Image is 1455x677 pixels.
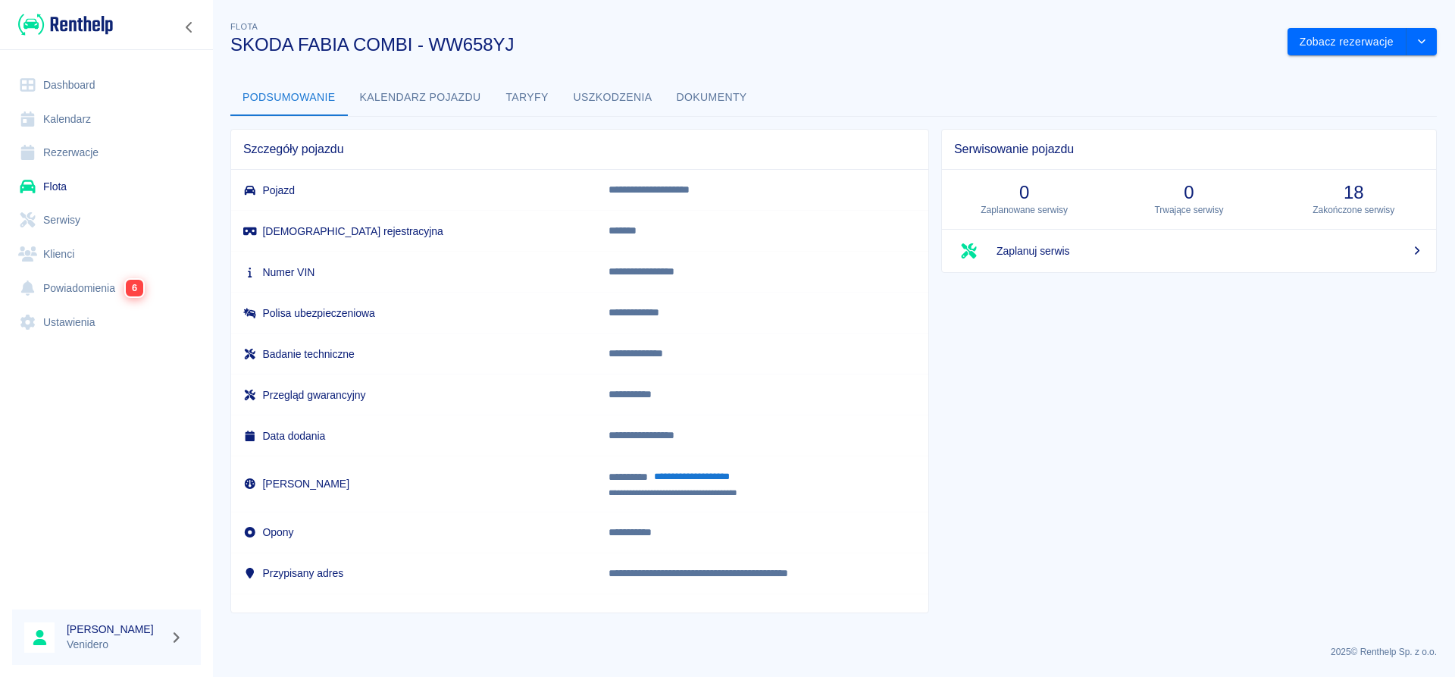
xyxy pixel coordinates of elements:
[1272,170,1436,229] a: 18Zakończone serwisy
[1288,28,1406,56] button: Zobacz rezerwacje
[243,525,584,540] h6: Opony
[12,12,113,37] a: Renthelp logo
[67,622,164,637] h6: [PERSON_NAME]
[230,80,348,116] button: Podsumowanie
[954,182,1094,203] h3: 0
[67,637,164,653] p: Venidero
[1106,170,1271,229] a: 0Trwające serwisy
[942,170,1106,229] a: 0Zaplanowane serwisy
[243,183,584,198] h6: Pojazd
[230,34,1275,55] h3: SKODA FABIA COMBI - WW658YJ
[243,566,584,581] h6: Przypisany adres
[178,17,201,37] button: Zwiń nawigację
[12,68,201,102] a: Dashboard
[942,230,1436,272] a: Zaplanuj serwis
[12,102,201,136] a: Kalendarz
[1284,203,1424,217] p: Zakończone serwisy
[954,203,1094,217] p: Zaplanowane serwisy
[493,80,562,116] button: Taryfy
[12,203,201,237] a: Serwisy
[348,80,493,116] button: Kalendarz pojazdu
[18,12,113,37] img: Renthelp logo
[243,142,916,157] span: Szczegóły pojazdu
[243,265,584,280] h6: Numer VIN
[12,170,201,204] a: Flota
[230,645,1437,659] p: 2025 © Renthelp Sp. z o.o.
[1406,28,1437,56] button: drop-down
[243,224,584,239] h6: [DEMOGRAPHIC_DATA] rejestracyjna
[997,243,1424,259] span: Zaplanuj serwis
[126,280,143,296] span: 6
[12,271,201,306] a: Powiadomienia6
[243,387,584,403] h6: Przegląd gwarancyjny
[562,80,665,116] button: Uszkodzenia
[230,22,258,31] span: Flota
[243,428,584,443] h6: Data dodania
[12,136,201,170] a: Rezerwacje
[243,306,584,321] h6: Polisa ubezpieczeniowa
[1284,182,1424,203] h3: 18
[12,306,201,340] a: Ustawienia
[243,476,584,491] h6: [PERSON_NAME]
[1119,182,1259,203] h3: 0
[12,237,201,271] a: Klienci
[954,142,1424,157] span: Serwisowanie pojazdu
[1119,203,1259,217] p: Trwające serwisy
[665,80,759,116] button: Dokumenty
[243,346,584,362] h6: Badanie techniczne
